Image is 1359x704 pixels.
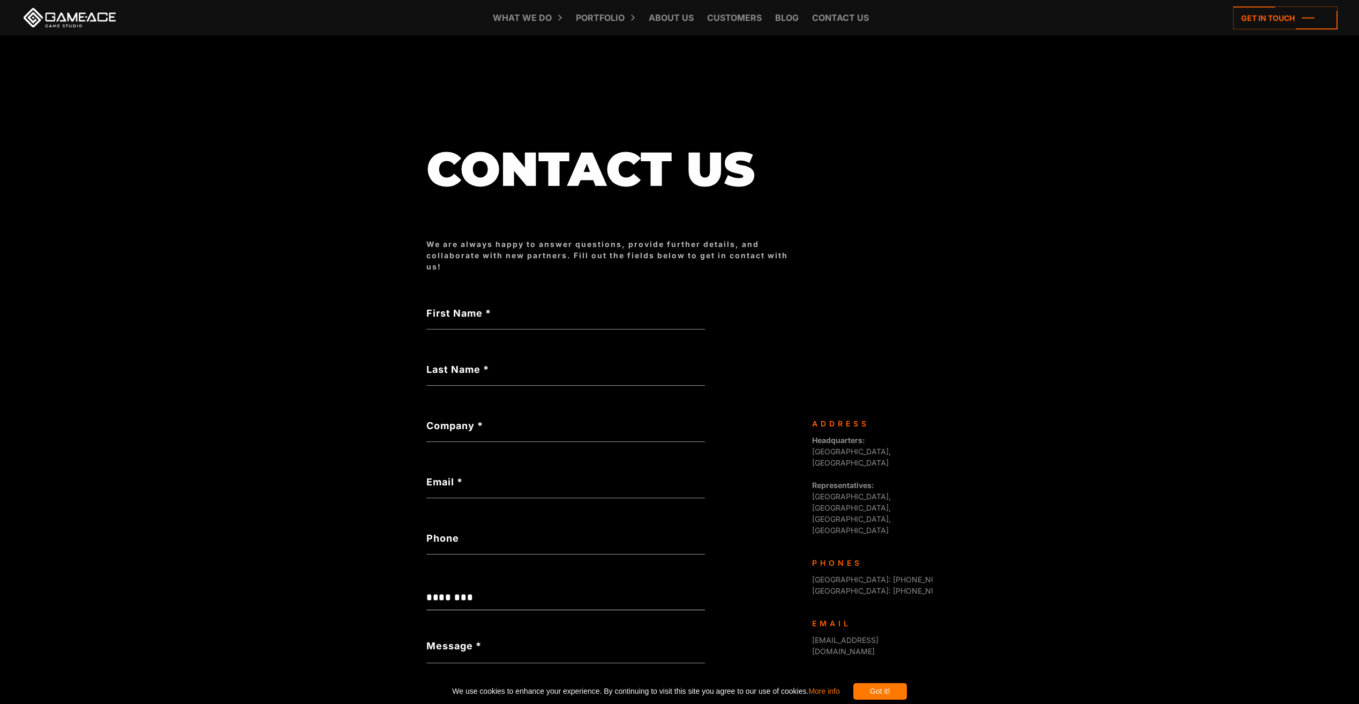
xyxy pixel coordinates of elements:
[812,481,891,535] span: [GEOGRAPHIC_DATA], [GEOGRAPHIC_DATA], [GEOGRAPHIC_DATA], [GEOGRAPHIC_DATA]
[812,418,925,429] div: Address
[812,575,960,584] span: [GEOGRAPHIC_DATA]: [PHONE_NUMBER]
[426,362,705,377] label: Last Name *
[426,143,801,196] h1: Contact us
[812,618,925,629] div: Email
[426,418,705,433] label: Company *
[1233,6,1338,29] a: Get in touch
[426,238,801,273] div: We are always happy to answer questions, provide further details, and collaborate with new partne...
[812,436,865,445] strong: Headquarters:
[426,306,705,320] label: First Name *
[452,683,839,700] span: We use cookies to enhance your experience. By continuing to visit this site you agree to our use ...
[426,639,482,653] label: Message *
[426,475,705,489] label: Email *
[853,683,907,700] div: Got it!
[812,557,925,568] div: Phones
[812,635,879,656] a: [EMAIL_ADDRESS][DOMAIN_NAME]
[812,436,891,467] span: [GEOGRAPHIC_DATA], [GEOGRAPHIC_DATA]
[812,481,874,490] strong: Representatives:
[808,687,839,695] a: More info
[426,531,705,545] label: Phone
[812,586,960,595] span: [GEOGRAPHIC_DATA]: [PHONE_NUMBER]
